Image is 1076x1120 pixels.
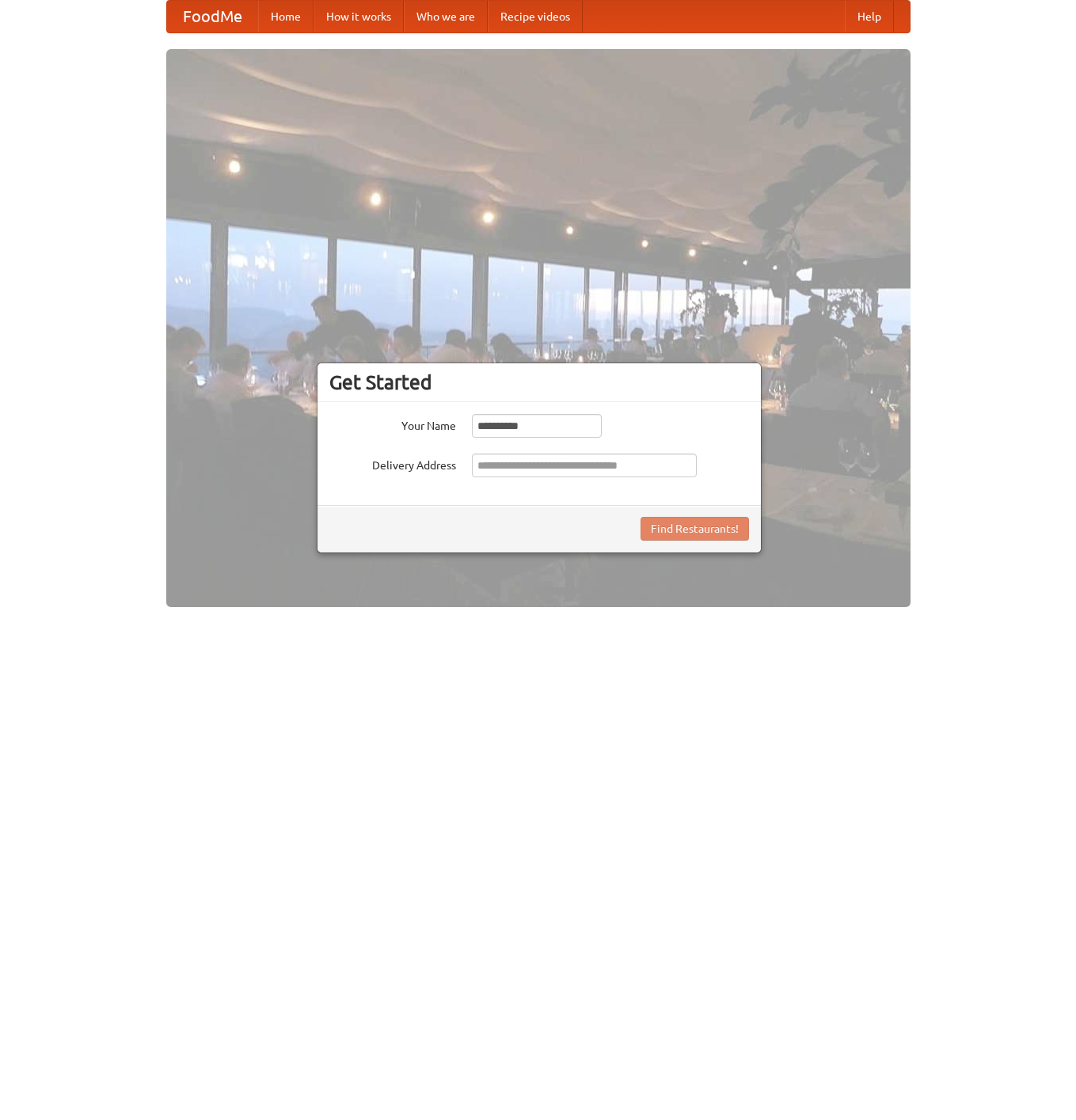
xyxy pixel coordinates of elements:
[329,370,749,394] h3: Get Started
[329,414,456,434] label: Your Name
[488,1,583,32] a: Recipe videos
[314,1,404,32] a: How it works
[845,1,894,32] a: Help
[404,1,488,32] a: Who we are
[258,1,314,32] a: Home
[167,1,258,32] a: FoodMe
[329,454,456,473] label: Delivery Address
[641,517,749,541] button: Find Restaurants!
